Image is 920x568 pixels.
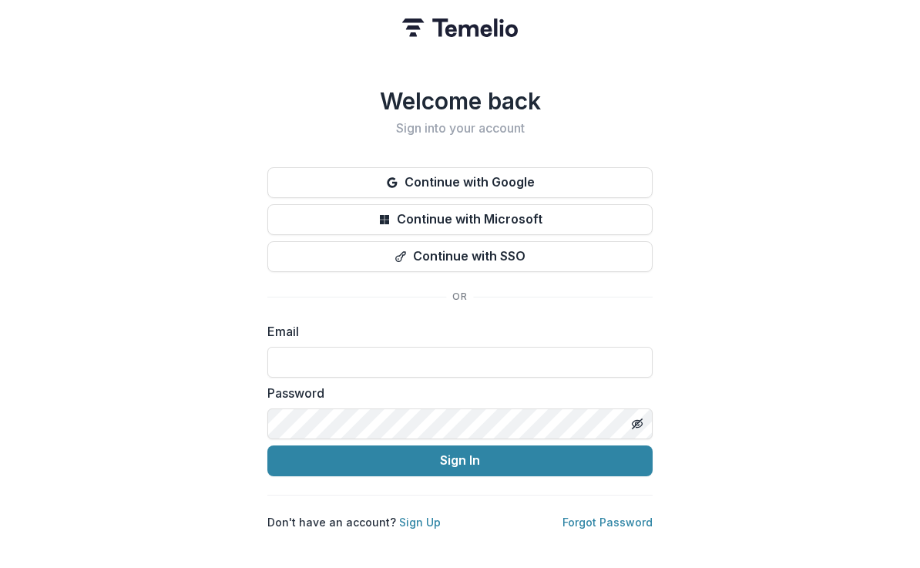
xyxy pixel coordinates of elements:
[267,322,643,341] label: Email
[267,514,441,530] p: Don't have an account?
[267,204,653,235] button: Continue with Microsoft
[267,121,653,136] h2: Sign into your account
[267,445,653,476] button: Sign In
[267,167,653,198] button: Continue with Google
[267,384,643,402] label: Password
[562,516,653,529] a: Forgot Password
[267,87,653,115] h1: Welcome back
[625,412,650,436] button: Toggle password visibility
[399,516,441,529] a: Sign Up
[402,18,518,37] img: Temelio
[267,241,653,272] button: Continue with SSO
